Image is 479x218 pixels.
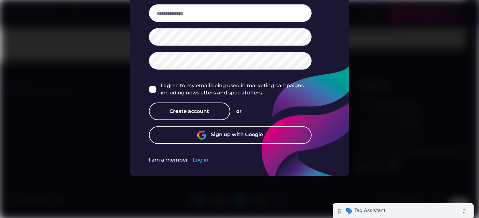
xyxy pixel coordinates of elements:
[453,193,473,212] iframe: chat widget
[22,4,53,10] span: Tag Assistant
[125,2,138,14] i: Collapse debug badge
[149,157,188,163] div: I am a member
[211,131,263,139] div: Sign up with Google
[149,86,156,93] img: Rectangle%205126.svg
[149,103,230,120] button: Create account
[197,130,206,140] img: unnamed.png
[193,157,209,163] div: Log in
[161,82,312,96] div: I agree to my email being used in marketing campaigns including newsletters and special offers
[237,107,242,115] div: or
